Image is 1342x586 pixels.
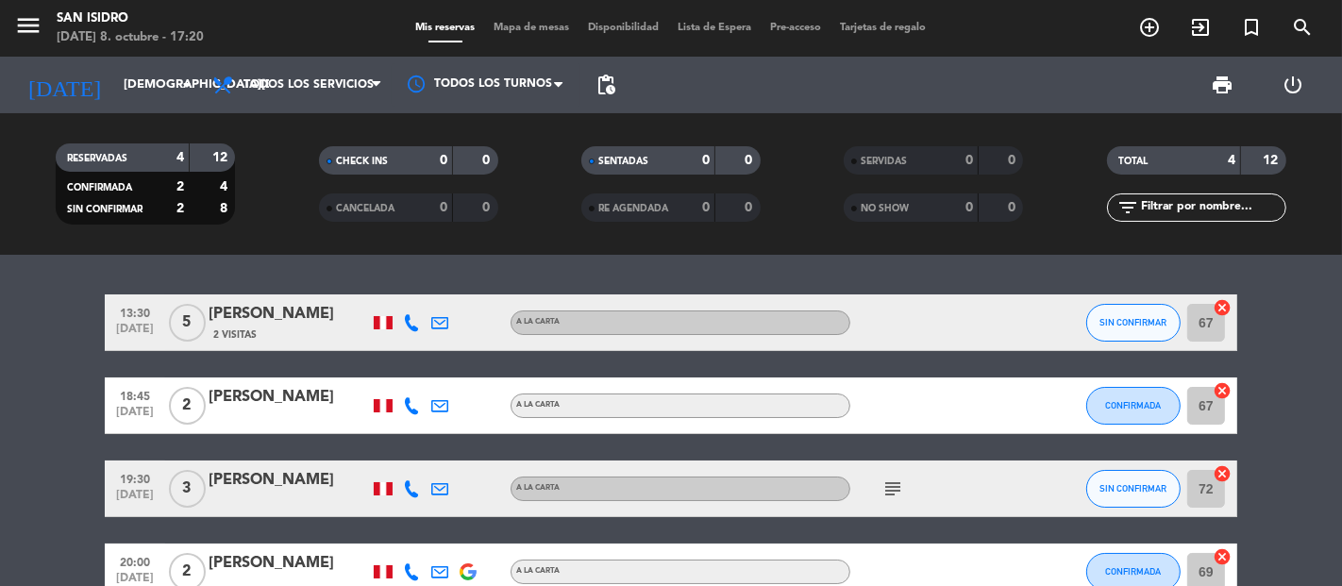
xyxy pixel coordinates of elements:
i: cancel [1213,381,1232,400]
button: CONFIRMADA [1086,387,1181,425]
i: subject [881,477,904,500]
i: filter_list [1116,196,1139,219]
strong: 0 [440,154,447,167]
span: SIN CONFIRMAR [1100,317,1167,327]
button: menu [14,11,42,46]
button: SIN CONFIRMAR [1086,470,1181,508]
strong: 0 [482,154,494,167]
strong: 0 [1008,201,1019,214]
span: Lista de Espera [669,23,762,33]
span: CONFIRMADA [67,183,132,193]
div: [DATE] 8. octubre - 17:20 [57,28,204,47]
span: SIN CONFIRMAR [67,205,143,214]
strong: 12 [1263,154,1282,167]
span: SIN CONFIRMAR [1100,483,1167,494]
i: power_settings_new [1282,74,1304,96]
span: 3 [169,470,206,508]
button: SIN CONFIRMAR [1086,304,1181,342]
strong: 0 [746,154,757,167]
span: [DATE] [111,406,159,427]
i: turned_in_not [1240,16,1263,39]
div: [PERSON_NAME] [209,302,369,326]
span: CANCELADA [336,204,394,213]
span: 5 [169,304,206,342]
span: Mapa de mesas [485,23,579,33]
div: [PERSON_NAME] [209,385,369,410]
div: San Isidro [57,9,204,28]
strong: 4 [176,151,184,164]
span: TOTAL [1118,157,1148,166]
input: Filtrar por nombre... [1139,197,1285,218]
span: 20:00 [111,550,159,572]
i: search [1291,16,1314,39]
span: 2 [169,387,206,425]
span: [DATE] [111,323,159,344]
img: google-logo.png [460,563,477,580]
strong: 0 [440,201,447,214]
strong: 2 [176,202,184,215]
span: print [1211,74,1233,96]
i: menu [14,11,42,40]
span: pending_actions [595,74,617,96]
strong: 0 [702,154,710,167]
strong: 2 [176,180,184,193]
span: A la carta [516,484,560,492]
i: cancel [1213,298,1232,317]
span: 19:30 [111,467,159,489]
span: Tarjetas de regalo [831,23,936,33]
strong: 4 [1228,154,1235,167]
span: CHECK INS [336,157,388,166]
i: arrow_drop_down [176,74,198,96]
strong: 8 [220,202,231,215]
strong: 0 [1008,154,1019,167]
span: Mis reservas [407,23,485,33]
strong: 0 [965,154,973,167]
span: A la carta [516,567,560,575]
span: 2 Visitas [213,327,257,343]
strong: 0 [482,201,494,214]
div: [PERSON_NAME] [209,468,369,493]
i: add_circle_outline [1138,16,1161,39]
span: Pre-acceso [762,23,831,33]
span: RE AGENDADA [598,204,668,213]
span: CONFIRMADA [1106,400,1162,410]
span: SERVIDAS [861,157,907,166]
div: LOG OUT [1258,57,1329,113]
span: A la carta [516,401,560,409]
i: exit_to_app [1189,16,1212,39]
span: CONFIRMADA [1106,566,1162,577]
span: [DATE] [111,489,159,511]
strong: 12 [212,151,231,164]
strong: 0 [702,201,710,214]
strong: 0 [965,201,973,214]
span: A la carta [516,318,560,326]
span: SENTADAS [598,157,648,166]
span: Disponibilidad [579,23,669,33]
span: Todos los servicios [243,78,374,92]
strong: 4 [220,180,231,193]
i: cancel [1213,464,1232,483]
span: RESERVADAS [67,154,127,163]
span: 13:30 [111,301,159,323]
span: NO SHOW [861,204,909,213]
i: cancel [1213,547,1232,566]
div: [PERSON_NAME] [209,551,369,576]
strong: 0 [746,201,757,214]
span: 18:45 [111,384,159,406]
i: [DATE] [14,64,114,106]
